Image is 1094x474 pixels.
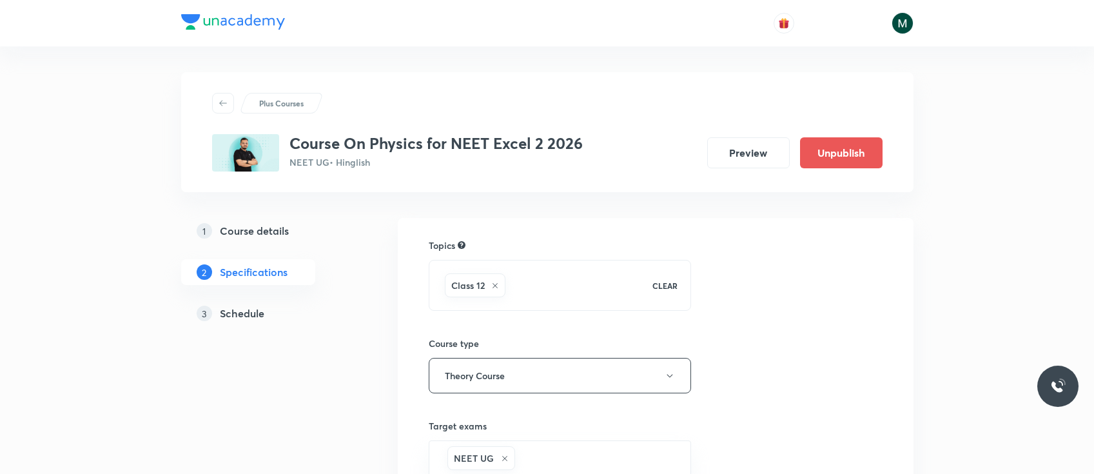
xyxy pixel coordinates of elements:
p: 1 [197,223,212,239]
button: avatar [774,13,794,34]
h5: Specifications [220,264,288,280]
a: 1Course details [181,218,357,244]
img: Company Logo [181,14,285,30]
p: Plus Courses [259,97,304,109]
img: Milind Shahare [892,12,913,34]
h6: Topics [429,239,455,252]
button: Unpublish [800,137,883,168]
p: NEET UG • Hinglish [289,155,583,169]
h6: NEET UG [454,451,494,465]
a: 3Schedule [181,301,357,326]
h5: Schedule [220,306,264,321]
p: 3 [197,306,212,321]
img: avatar [778,17,790,29]
img: ttu [1050,379,1066,394]
img: DED182D5-BFF1-4861-9382-42F9F441DB94_plus.png [212,134,279,172]
p: 2 [197,264,212,280]
h5: Course details [220,223,289,239]
p: CLEAR [652,280,678,291]
button: Preview [707,137,790,168]
div: Search for topics [458,239,465,251]
a: Company Logo [181,14,285,33]
h3: Course On Physics for NEET Excel 2 2026 [289,134,583,153]
h6: Target exams [429,419,692,433]
button: Open [683,459,686,461]
h6: Course type [429,337,692,350]
h6: Class 12 [451,279,485,292]
button: Theory Course [429,358,692,393]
